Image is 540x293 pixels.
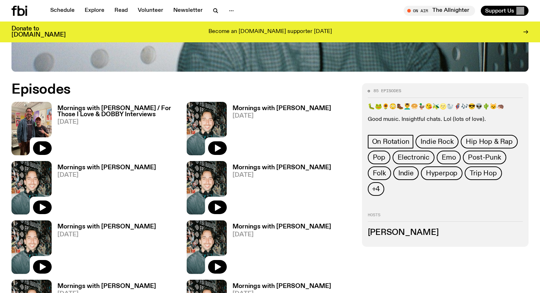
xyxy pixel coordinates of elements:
span: On Rotation [372,138,409,146]
span: [DATE] [57,119,178,125]
h3: Mornings with [PERSON_NAME] [57,283,156,289]
h3: [PERSON_NAME] [368,229,523,237]
button: Support Us [481,6,529,16]
a: Indie Rock [415,135,459,148]
span: Hyperpop [426,169,457,177]
h3: Mornings with [PERSON_NAME] [233,224,331,230]
img: Radio presenter Ben Hansen sits in front of a wall of photos and an fbi radio sign. Film photo. B... [187,161,227,214]
h2: Episodes [11,83,353,96]
img: Radio presenter Ben Hansen sits in front of a wall of photos and an fbi radio sign. Film photo. B... [187,102,227,155]
h2: Hosts [368,213,523,222]
span: Trip Hop [470,169,497,177]
a: Volunteer [133,6,168,16]
a: Mornings with [PERSON_NAME][DATE] [227,165,331,214]
a: Mornings with [PERSON_NAME][DATE] [52,165,156,214]
a: Post-Punk [463,151,506,164]
img: Radio presenter Ben Hansen sits in front of a wall of photos and an fbi radio sign. Film photo. B... [11,161,52,214]
span: Post-Punk [468,153,501,161]
a: Mornings with [PERSON_NAME][DATE] [52,224,156,274]
h3: Mornings with [PERSON_NAME] [57,224,156,230]
span: [DATE] [57,232,156,238]
span: 85 episodes [374,89,401,93]
h3: Mornings with [PERSON_NAME] [233,105,331,112]
p: Good music. Insightful chats. Lol (lots of love). [368,116,523,123]
img: Radio presenter Ben Hansen sits in front of a wall of photos and an fbi radio sign. Film photo. B... [187,220,227,274]
a: Explore [80,6,109,16]
a: Trip Hop [465,166,502,180]
span: Emo [442,153,456,161]
span: Support Us [485,8,514,14]
button: +4 [368,182,385,196]
span: Hip Hop & Rap [466,138,512,146]
span: Indie [398,169,414,177]
p: Become an [DOMAIN_NAME] supporter [DATE] [208,29,332,35]
h3: Mornings with [PERSON_NAME] [233,283,331,289]
span: [DATE] [233,232,331,238]
p: 🐛🐸🌻😳🥾💆‍♂️🥯🦆😘🫒🌝🦭🦸🎶😎👽🌵😼🦔 [368,103,523,110]
h3: Mornings with [PERSON_NAME] [57,165,156,171]
a: Emo [437,151,461,164]
a: Newsletter [169,6,207,16]
a: On Rotation [368,135,414,148]
a: Hip Hop & Rap [461,135,517,148]
a: Read [110,6,132,16]
img: Radio presenter Ben Hansen sits in front of a wall of photos and an fbi radio sign. Film photo. B... [11,220,52,274]
a: Pop [368,151,390,164]
span: [DATE] [57,172,156,178]
span: +4 [372,185,380,193]
h3: Mornings with [PERSON_NAME] [233,165,331,171]
span: Pop [373,153,385,161]
a: Mornings with [PERSON_NAME] / For Those I Love & DOBBY Interviews[DATE] [52,105,178,155]
span: Indie Rock [421,138,454,146]
a: Hyperpop [421,166,462,180]
h3: Donate to [DOMAIN_NAME] [11,26,66,38]
span: [DATE] [233,172,331,178]
span: [DATE] [233,113,331,119]
a: Folk [368,166,391,180]
a: Mornings with [PERSON_NAME][DATE] [227,224,331,274]
img: DOBBY and Ben in the fbi.radio studio, standing in front of some tour posters [11,102,52,155]
h3: Mornings with [PERSON_NAME] / For Those I Love & DOBBY Interviews [57,105,178,118]
a: Mornings with [PERSON_NAME][DATE] [227,105,331,155]
a: Electronic [393,151,435,164]
span: Folk [373,169,386,177]
button: On AirThe Allnighter [404,6,475,16]
a: Schedule [46,6,79,16]
span: Electronic [398,153,429,161]
a: Indie [393,166,419,180]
